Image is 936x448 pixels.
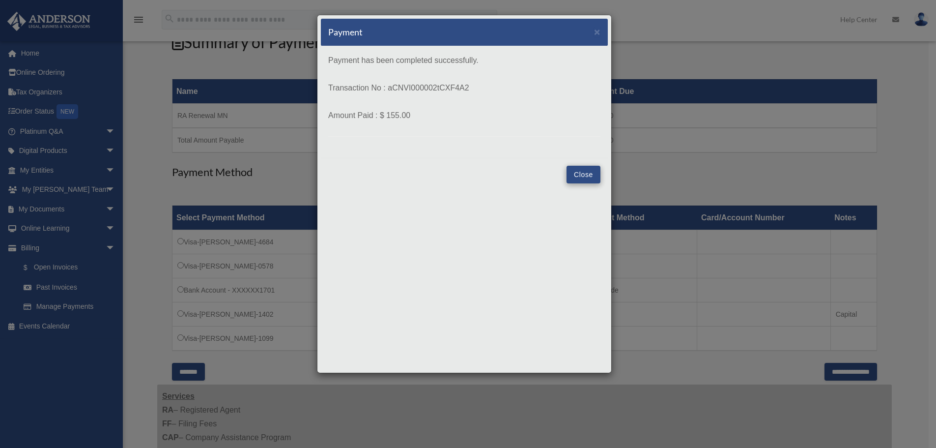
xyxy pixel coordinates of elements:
p: Payment has been completed successfully. [328,54,600,67]
h5: Payment [328,26,363,38]
button: Close [567,166,600,183]
p: Amount Paid : $ 155.00 [328,109,600,122]
button: Close [594,27,600,37]
span: × [594,26,600,37]
p: Transaction No : aCNVI000002tCXF4A2 [328,81,600,95]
